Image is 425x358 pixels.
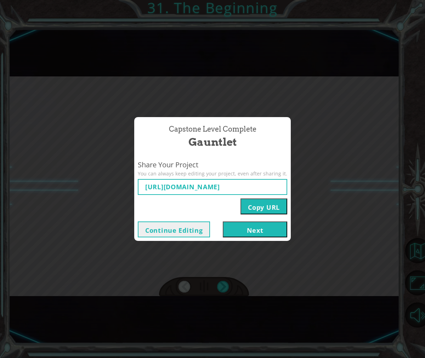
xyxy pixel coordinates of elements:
button: Copy URL [240,198,287,214]
span: Gauntlet [188,134,237,150]
span: You can always keep editing your project, even after sharing it. [138,170,287,177]
button: Next [223,221,287,237]
button: Continue Editing [138,221,210,237]
span: Share Your Project [138,160,287,170]
span: Capstone Level Complete [169,124,256,134]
